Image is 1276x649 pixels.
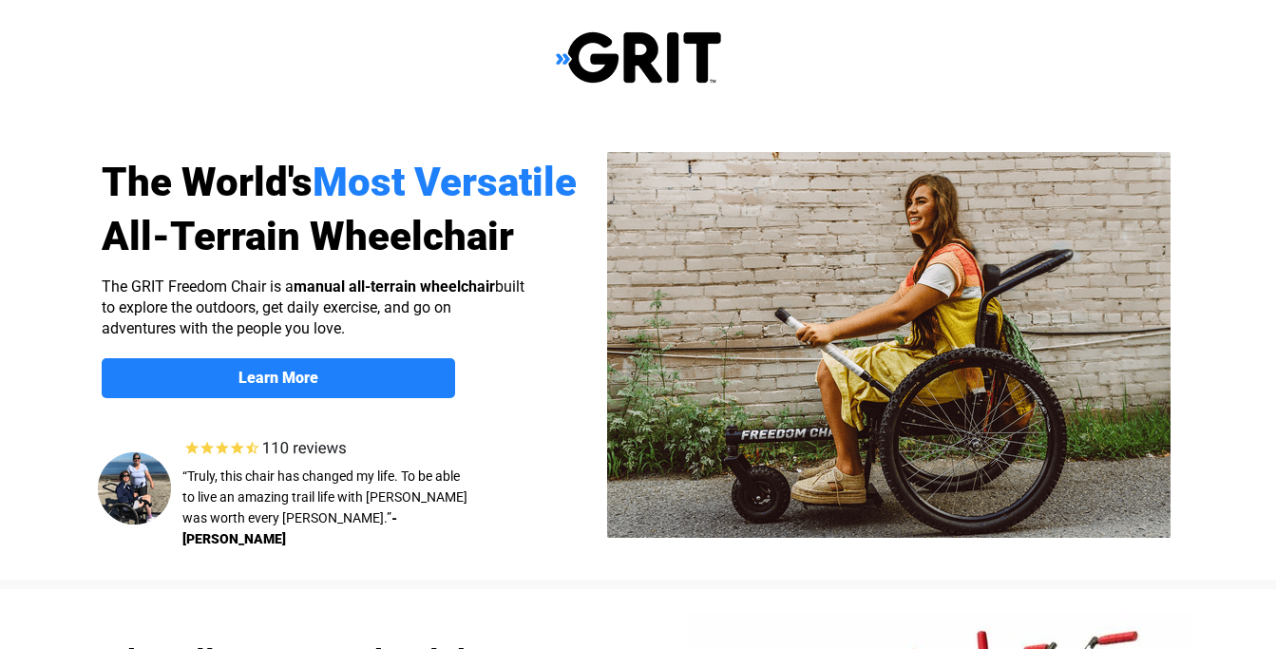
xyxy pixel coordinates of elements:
[182,468,467,525] span: “Truly, this chair has changed my life. To be able to live an amazing trail life with [PERSON_NAM...
[102,213,514,259] span: All-Terrain Wheelchair
[102,277,524,337] span: The GRIT Freedom Chair is a built to explore the outdoors, get daily exercise, and go on adventur...
[313,159,577,205] span: Most Versatile
[238,369,318,387] strong: Learn More
[102,358,455,398] a: Learn More
[102,159,313,205] span: The World's
[294,277,495,296] strong: manual all-terrain wheelchair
